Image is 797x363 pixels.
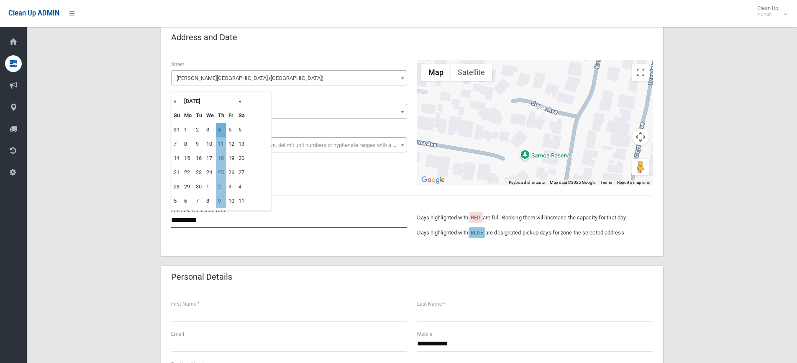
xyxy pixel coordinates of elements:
td: 16 [194,151,204,165]
th: » [236,94,247,108]
td: 2 [194,123,204,137]
td: 21 [172,165,182,180]
a: Terms (opens in new tab) [600,180,612,185]
td: 30 [194,180,204,194]
p: Days highlighted with are designated pickup days for zone the selected address. [417,228,653,238]
td: 1 [204,180,216,194]
div: 3 Joyce Avenue, PICNIC POINT NSW 2213 [535,106,545,120]
td: 10 [226,194,236,208]
td: 25 [216,165,226,180]
td: 18 [216,151,226,165]
td: 9 [194,137,204,151]
td: 5 [226,123,236,137]
th: [DATE] [182,94,236,108]
span: Clean Up ADMIN [8,9,59,17]
td: 5 [172,194,182,208]
td: 8 [204,194,216,208]
a: Report a map error [617,180,651,185]
button: Keyboard shortcuts [509,180,545,185]
td: 8 [182,137,194,151]
td: 7 [172,137,182,151]
a: Open this area in Google Maps (opens a new window) [419,175,447,185]
th: We [204,108,216,123]
p: Days highlighted with are full. Booking them will increase the capacity for that day. [417,213,653,223]
td: 15 [182,151,194,165]
td: 7 [194,194,204,208]
img: Google [419,175,447,185]
td: 24 [204,165,216,180]
span: Select the unit number from the dropdown, delimit unit numbers or hyphenate ranges with a comma [177,142,410,148]
td: 17 [204,151,216,165]
span: 3 [173,106,405,118]
td: 10 [204,137,216,151]
th: Sa [236,108,247,123]
td: 29 [182,180,194,194]
header: Address and Date [161,29,247,46]
td: 2 [216,180,226,194]
td: 27 [236,165,247,180]
td: 14 [172,151,182,165]
button: Toggle fullscreen view [632,64,649,81]
td: 26 [226,165,236,180]
button: Drag Pegman onto the map to open Street View [632,159,649,175]
th: Tu [194,108,204,123]
span: BLUE [471,229,483,236]
td: 9 [216,194,226,208]
td: 11 [236,194,247,208]
td: 11 [216,137,226,151]
td: 4 [216,123,226,137]
td: 31 [172,123,182,137]
header: Personal Details [161,269,242,285]
span: Map data ©2025 Google [550,180,595,185]
td: 1 [182,123,194,137]
td: 3 [204,123,216,137]
th: Th [216,108,226,123]
td: 22 [182,165,194,180]
button: Map camera controls [632,129,649,145]
span: RED [471,214,481,221]
td: 4 [236,180,247,194]
th: Su [172,108,182,123]
button: Show satellite imagery [451,64,492,81]
td: 19 [226,151,236,165]
td: 20 [236,151,247,165]
td: 6 [236,123,247,137]
th: « [172,94,182,108]
td: 23 [194,165,204,180]
span: Joyce Avenue (PICNIC POINT 2213) [171,70,407,85]
td: 13 [236,137,247,151]
td: 28 [172,180,182,194]
th: Mo [182,108,194,123]
span: Joyce Avenue (PICNIC POINT 2213) [173,72,405,84]
small: Admin [757,11,778,18]
th: Fr [226,108,236,123]
td: 3 [226,180,236,194]
td: 12 [226,137,236,151]
td: 6 [182,194,194,208]
span: Clean Up [753,5,787,18]
button: Show street map [421,64,451,81]
span: 3 [171,104,407,119]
